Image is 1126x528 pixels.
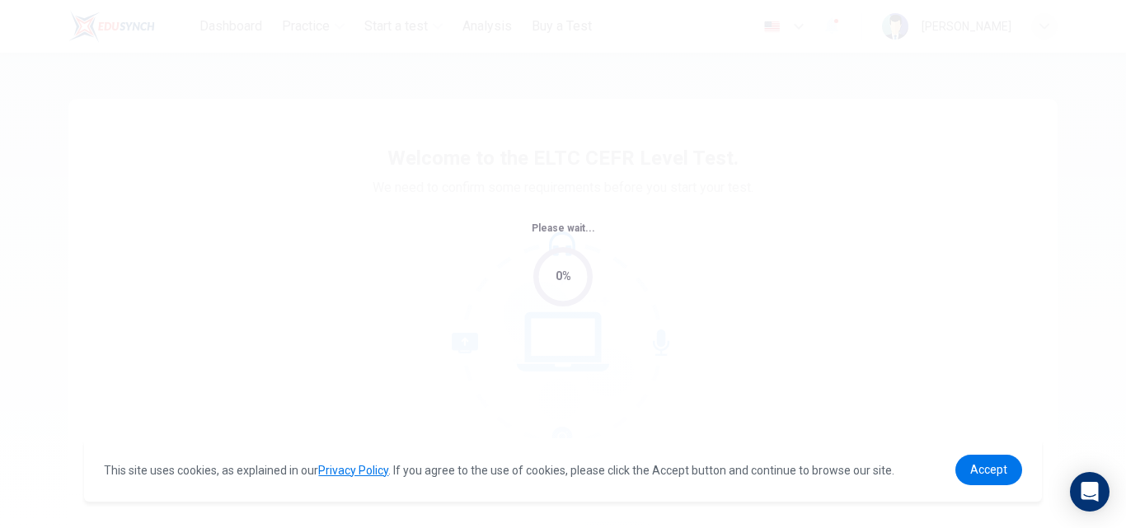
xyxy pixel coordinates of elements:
[955,455,1022,485] a: dismiss cookie message
[84,438,1041,502] div: cookieconsent
[556,267,571,286] div: 0%
[970,463,1007,476] span: Accept
[1070,472,1110,512] div: Open Intercom Messenger
[104,464,894,477] span: This site uses cookies, as explained in our . If you agree to the use of cookies, please click th...
[318,464,388,477] a: Privacy Policy
[532,222,595,234] span: Please wait...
